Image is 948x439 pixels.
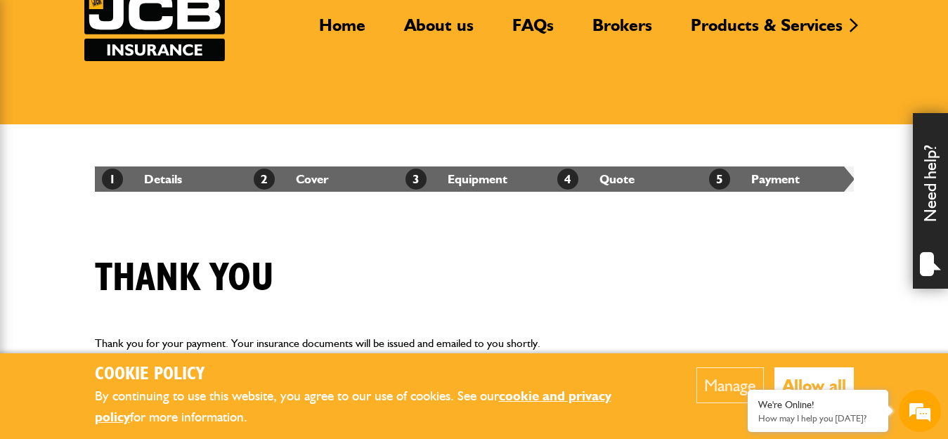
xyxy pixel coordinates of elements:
span: 1 [102,169,123,190]
button: Manage [696,367,764,403]
p: Thank you for your payment. Your insurance documents will be issued and emailed to you shortly. [95,334,854,353]
a: 2Cover [254,171,329,186]
li: Payment [702,166,854,192]
span: 4 [557,169,578,190]
h2: Cookie Policy [95,364,654,386]
p: How may I help you today? [758,413,878,424]
div: Need help? [913,113,948,289]
a: About us [394,15,484,47]
a: cookie and privacy policy [95,388,611,426]
p: By continuing to use this website, you agree to our use of cookies. See our for more information. [95,386,654,428]
div: Minimize live chat window [230,7,264,41]
a: 1Details [102,171,182,186]
a: 4Quote [557,171,635,186]
span: 2 [254,169,275,190]
span: 3 [405,169,427,190]
button: Allow all [774,367,854,403]
input: Enter your email address [18,171,257,202]
input: Enter your last name [18,130,257,161]
a: Products & Services [680,15,853,47]
a: 3Equipment [405,171,507,186]
div: Chat with us now [73,79,236,97]
img: d_20077148190_company_1631870298795_20077148190 [24,78,59,98]
a: FAQs [502,15,564,47]
em: Start Chat [191,340,255,359]
h1: Thank you [95,255,274,302]
textarea: Type your message and hit 'Enter' [18,254,257,328]
a: Home [309,15,376,47]
span: 5 [709,169,730,190]
a: Brokers [582,15,663,47]
input: Enter your phone number [18,213,257,244]
div: We're Online! [758,399,878,411]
